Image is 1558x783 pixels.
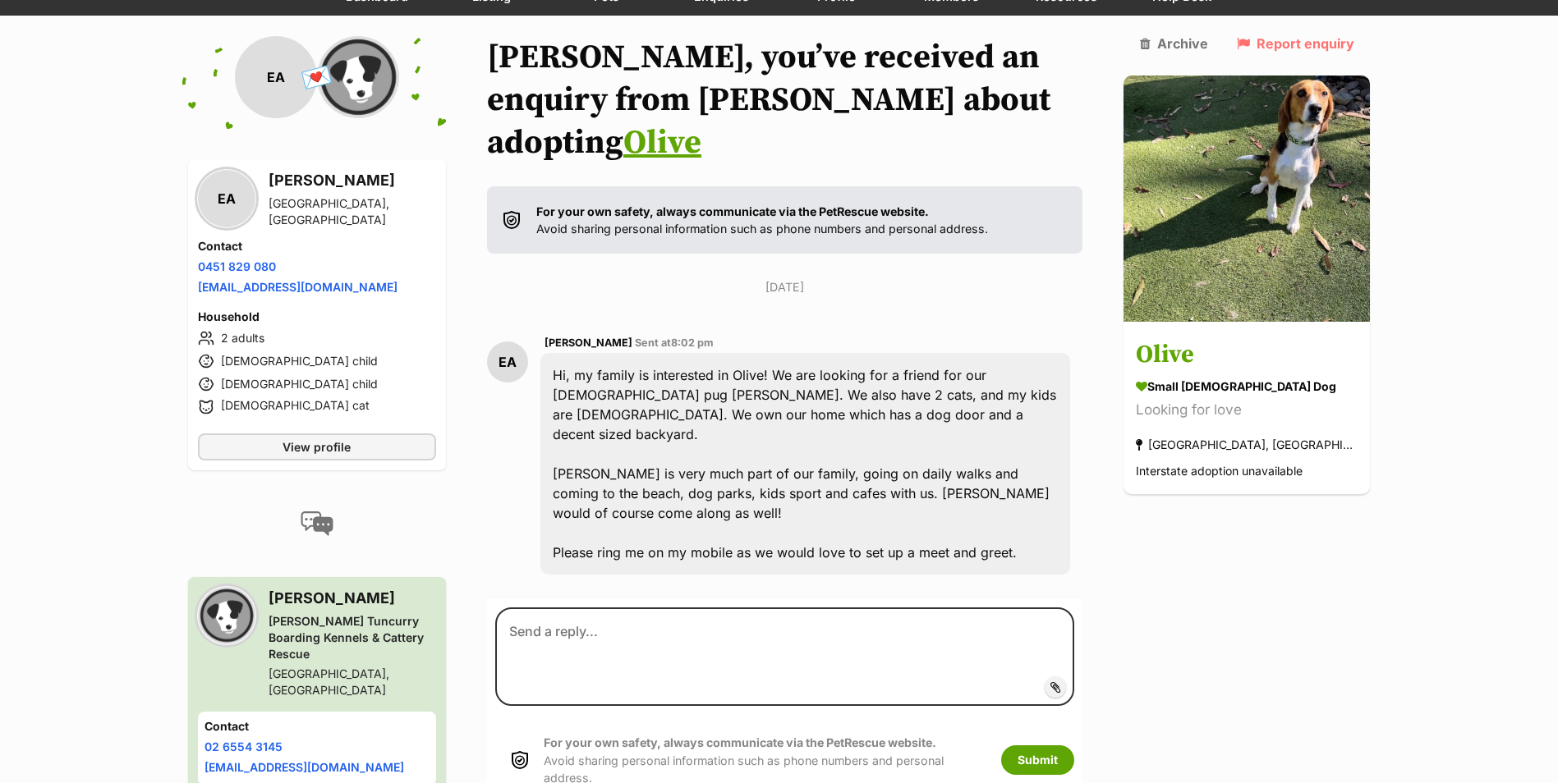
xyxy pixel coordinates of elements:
[671,337,714,349] span: 8:02 pm
[198,238,436,254] h4: Contact
[1136,434,1358,456] div: [GEOGRAPHIC_DATA], [GEOGRAPHIC_DATA]
[298,60,335,95] span: 💌
[205,718,430,735] h4: Contact
[317,36,399,118] img: Forster Tuncurry Boarding Kennels & Cattery Rescue profile pic
[1136,465,1303,478] span: Interstate adoption unavailable
[198,351,436,371] li: [DEMOGRAPHIC_DATA] child
[269,613,436,662] div: [PERSON_NAME] Tuncurry Boarding Kennels & Cattery Rescue
[1140,36,1208,51] a: Archive
[301,511,333,536] img: conversation-icon-4a6f8262b818ee0b60e3300018af0b2d0b884aa5de6e9bcb8d3d4eeb1a70a7c4.svg
[235,36,317,118] div: EA
[269,195,436,228] div: [GEOGRAPHIC_DATA], [GEOGRAPHIC_DATA]
[283,438,351,456] span: View profile
[487,278,1083,295] p: [DATE]
[198,259,276,273] a: 0451 829 080
[1136,378,1358,396] div: small [DEMOGRAPHIC_DATA] Dog
[536,204,929,218] strong: For your own safety, always communicate via the PetRescue website.
[198,280,398,294] a: [EMAIL_ADDRESS][DOMAIN_NAME]
[198,170,255,227] div: EA
[487,341,528,382] div: EA
[487,36,1083,164] h1: [PERSON_NAME], you’ve received an enquiry from [PERSON_NAME] about adopting
[269,666,436,698] div: [GEOGRAPHIC_DATA], [GEOGRAPHIC_DATA]
[1136,337,1358,374] h3: Olive
[269,587,436,610] h3: [PERSON_NAME]
[1237,36,1354,51] a: Report enquiry
[1124,325,1370,495] a: Olive small [DEMOGRAPHIC_DATA] Dog Looking for love [GEOGRAPHIC_DATA], [GEOGRAPHIC_DATA] Intersta...
[536,203,988,238] p: Avoid sharing personal information such as phone numbers and personal address.
[198,328,436,348] li: 2 adults
[205,739,283,753] a: 02 6554 3145
[198,587,255,644] img: Forster Tuncurry Boarding Kennels & Cattery Rescue profile pic
[269,169,436,192] h3: [PERSON_NAME]
[198,374,436,394] li: [DEMOGRAPHIC_DATA] child
[1001,745,1074,775] button: Submit
[544,735,936,749] strong: For your own safety, always communicate via the PetRescue website.
[198,397,436,417] li: [DEMOGRAPHIC_DATA] cat
[198,433,436,460] a: View profile
[623,122,701,163] a: Olive
[1124,76,1370,322] img: Olive
[635,337,714,349] span: Sent at
[1136,400,1358,422] div: Looking for love
[540,353,1071,575] div: Hi, my family is interested in Olive! We are looking for a friend for our [DEMOGRAPHIC_DATA] pug ...
[198,309,436,325] h4: Household
[205,760,404,774] a: [EMAIL_ADDRESS][DOMAIN_NAME]
[545,337,632,349] span: [PERSON_NAME]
